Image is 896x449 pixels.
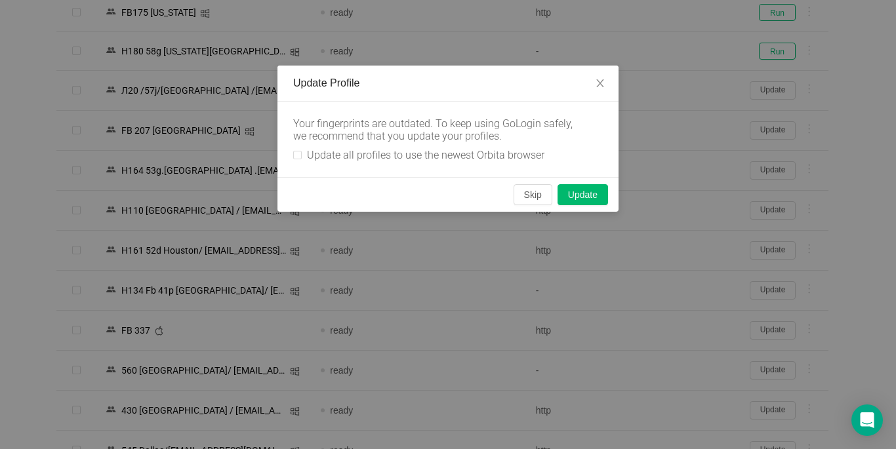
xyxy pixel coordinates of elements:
[582,66,619,102] button: Close
[293,76,603,90] div: Update Profile
[302,149,550,161] span: Update all profiles to use the newest Orbita browser
[595,78,605,88] i: icon: close
[514,184,552,205] button: Skip
[558,184,608,205] button: Update
[293,117,582,142] div: Your fingerprints are outdated. To keep using GoLogin safely, we recommend that you update your p...
[851,404,883,436] div: Open Intercom Messenger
